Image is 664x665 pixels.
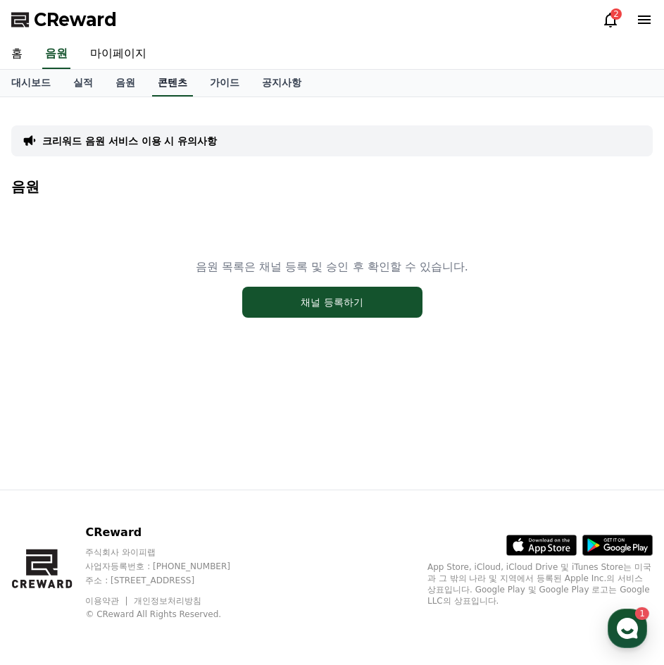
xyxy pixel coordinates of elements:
[34,8,117,31] span: CReward
[85,561,257,572] p: 사업자등록번호 : [PHONE_NUMBER]
[143,446,148,457] span: 1
[85,596,130,606] a: 이용약관
[134,596,201,606] a: 개인정보처리방침
[199,70,251,97] a: 가이드
[182,447,270,482] a: 설정
[85,609,257,620] p: © CReward All Rights Reserved.
[602,11,619,28] a: 2
[11,179,653,194] h4: 음원
[251,70,313,97] a: 공지사항
[11,8,117,31] a: CReward
[93,447,182,482] a: 1대화
[42,134,217,148] a: 크리워드 음원 서비스 이용 시 유의사항
[104,70,146,97] a: 음원
[79,39,158,69] a: 마이페이지
[218,468,234,479] span: 설정
[44,468,53,479] span: 홈
[129,468,146,480] span: 대화
[152,70,193,97] a: 콘텐츠
[242,287,422,318] button: 채널 등록하기
[85,575,257,586] p: 주소 : [STREET_ADDRESS]
[42,39,70,69] a: 음원
[427,561,653,607] p: App Store, iCloud, iCloud Drive 및 iTunes Store는 미국과 그 밖의 나라 및 지역에서 등록된 Apple Inc.의 서비스 상표입니다. Goo...
[610,8,622,20] div: 2
[4,447,93,482] a: 홈
[196,259,468,275] p: 음원 목록은 채널 등록 및 승인 후 확인할 수 있습니다.
[62,70,104,97] a: 실적
[85,524,257,541] p: CReward
[85,547,257,558] p: 주식회사 와이피랩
